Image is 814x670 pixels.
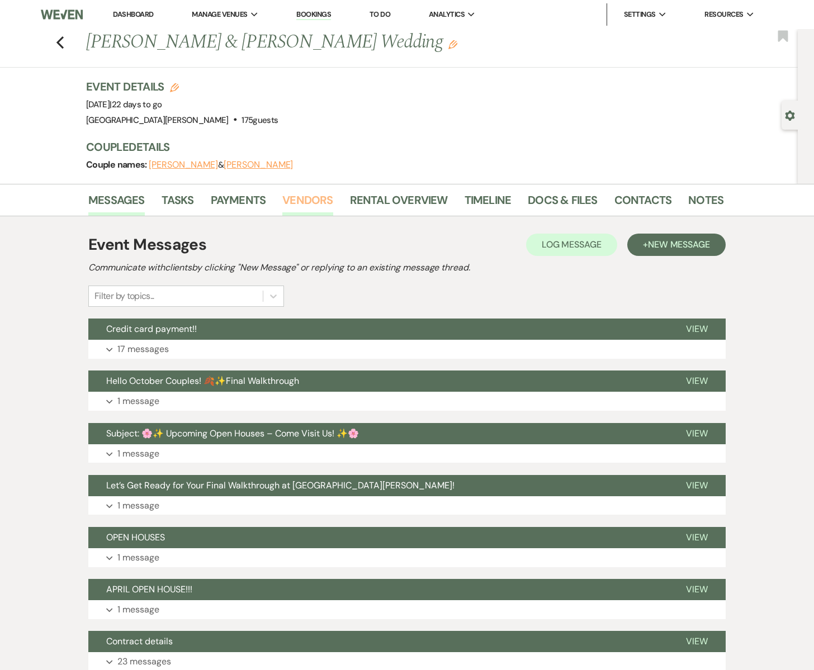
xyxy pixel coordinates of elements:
[242,115,278,126] span: 175 guests
[542,239,602,250] span: Log Message
[686,635,708,647] span: View
[88,548,726,567] button: 1 message
[88,527,668,548] button: OPEN HOUSES
[350,191,448,216] a: Rental Overview
[149,160,218,169] button: [PERSON_NAME]
[117,602,159,617] p: 1 message
[117,550,159,565] p: 1 message
[88,340,726,359] button: 17 messages
[668,423,726,444] button: View
[88,444,726,463] button: 1 message
[88,631,668,652] button: Contract details
[88,233,206,256] h1: Event Messages
[117,498,159,513] p: 1 message
[117,394,159,408] p: 1 message
[106,323,197,335] span: Credit card payment!!
[149,159,293,170] span: &
[224,160,293,169] button: [PERSON_NAME]
[113,9,153,19] a: Dashboard
[106,375,299,387] span: Hello October Couples! 🍂✨Final Walkthrough
[528,191,597,216] a: Docs & Files
[41,3,83,26] img: Weven Logo
[465,191,512,216] a: Timeline
[686,375,708,387] span: View
[526,234,617,256] button: Log Message
[668,579,726,600] button: View
[668,475,726,496] button: View
[668,319,726,340] button: View
[668,370,726,392] button: View
[429,9,465,20] span: Analytics
[686,531,708,543] span: View
[785,110,795,120] button: Open lead details
[106,479,455,491] span: Let’s Get Ready for Your Final Walkthrough at [GEOGRAPHIC_DATA][PERSON_NAME]!
[112,99,162,110] span: 22 days to go
[86,79,278,94] h3: Event Details
[117,342,169,357] p: 17 messages
[296,9,331,20] a: Bookings
[627,234,726,256] button: +New Message
[86,139,712,155] h3: Couple Details
[88,319,668,340] button: Credit card payment!!
[88,496,726,515] button: 1 message
[668,631,726,652] button: View
[117,654,171,669] p: 23 messages
[106,531,165,543] span: OPEN HOUSES
[86,159,149,170] span: Couple names:
[117,446,159,461] p: 1 message
[106,427,359,439] span: Subject: 🌸✨ Upcoming Open Houses – Come Visit Us! ✨🌸
[686,323,708,335] span: View
[86,115,229,126] span: [GEOGRAPHIC_DATA][PERSON_NAME]
[88,600,726,619] button: 1 message
[162,191,194,216] a: Tasks
[686,427,708,439] span: View
[370,9,390,19] a: To Do
[106,583,192,595] span: APRIL OPEN HOUSE!!!
[688,191,723,216] a: Notes
[86,29,587,56] h1: [PERSON_NAME] & [PERSON_NAME] Wedding
[686,583,708,595] span: View
[614,191,672,216] a: Contacts
[448,39,457,49] button: Edit
[624,9,656,20] span: Settings
[86,99,162,110] span: [DATE]
[88,579,668,600] button: APRIL OPEN HOUSE!!!
[88,261,726,274] h2: Communicate with clients by clicking "New Message" or replying to an existing message thread.
[192,9,247,20] span: Manage Venues
[106,635,173,647] span: Contract details
[88,370,668,392] button: Hello October Couples! 🍂✨Final Walkthrough
[211,191,266,216] a: Payments
[94,289,154,303] div: Filter by topics...
[648,239,710,250] span: New Message
[704,9,743,20] span: Resources
[88,191,145,216] a: Messages
[668,527,726,548] button: View
[88,392,726,411] button: 1 message
[282,191,333,216] a: Vendors
[88,475,668,496] button: Let’s Get Ready for Your Final Walkthrough at [GEOGRAPHIC_DATA][PERSON_NAME]!
[686,479,708,491] span: View
[110,99,162,110] span: |
[88,423,668,444] button: Subject: 🌸✨ Upcoming Open Houses – Come Visit Us! ✨🌸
